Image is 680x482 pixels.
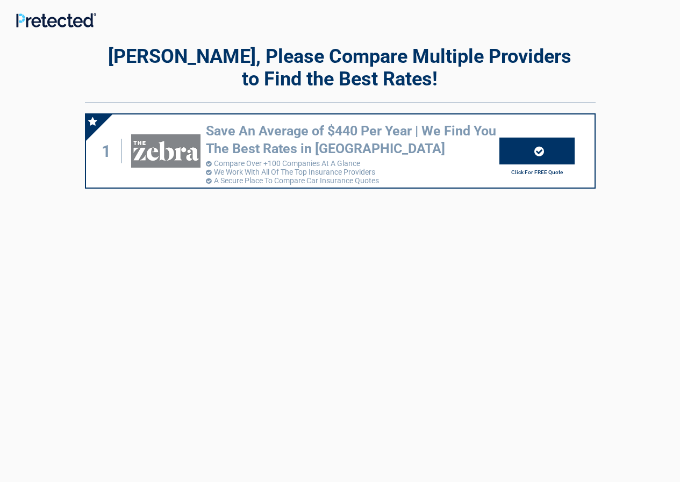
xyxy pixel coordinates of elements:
[206,159,499,168] li: Compare Over +100 Companies At A Glance
[206,176,499,185] li: A Secure Place To Compare Car Insurance Quotes
[206,168,499,176] li: We Work With All Of The Top Insurance Providers
[131,134,200,168] img: thezebra's logo
[499,169,575,175] h2: Click For FREE Quote
[206,123,499,157] h3: Save An Average of $440 Per Year | We Find You The Best Rates in [GEOGRAPHIC_DATA]
[97,139,123,163] div: 1
[85,45,596,90] h2: [PERSON_NAME], Please Compare Multiple Providers to Find the Best Rates!
[16,13,96,27] img: Main Logo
